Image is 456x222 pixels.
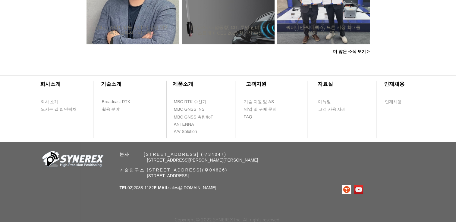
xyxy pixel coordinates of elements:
[39,150,105,170] img: 회사_로고-removebg-preview.png
[244,106,277,113] span: 영업 및 구매 문의
[96,25,170,36] h2: [혁신, 스타트업을 만나다] 정밀 위치측정 솔루션 - 씨너렉스
[175,217,279,222] span: Copyright © 2022 SYNEREX Inc. All rights reserved
[41,106,77,113] span: 오시는 길 & 연락처
[342,185,351,194] img: 티스토리로고
[102,98,136,106] a: Broadcast RTK
[174,99,207,105] span: MBC RTK 수신기
[178,185,216,190] a: @[DOMAIN_NAME]
[120,168,228,172] span: 기술연구소 [STREET_ADDRESS](우04626)
[318,81,333,87] span: ​자료실
[244,98,289,106] a: 기술 지원 및 AS
[344,63,456,222] iframe: Wix Chat
[174,122,194,128] span: ANTENNA
[102,106,136,113] a: 활용 분야
[41,99,59,105] span: 회사 소개
[174,106,211,113] a: MBC GNSS INS
[174,98,219,106] a: MBC RTK 수신기
[147,158,258,162] span: [STREET_ADDRESS][PERSON_NAME][PERSON_NAME]
[174,129,197,135] span: A/V Solution
[147,173,189,178] span: [STREET_ADDRESS]
[191,24,266,36] a: [주간스타트업동향] CIT, 투명 안테나·디스플레이 CES 2025 혁신상 수상 外
[102,106,120,113] span: 활용 분야
[101,81,121,87] span: ​기술소개
[40,98,75,106] a: 회사 소개
[174,106,205,113] span: MBC GNSS INS
[246,81,266,87] span: ​고객지원
[174,121,208,128] a: ANTENNA
[173,81,193,87] span: ​제품소개
[244,106,278,113] a: 영업 및 구매 문의
[342,185,363,194] ul: SNS 모음
[286,24,361,36] a: 쿼터니언-씨너렉스, 드론 시장 확대를 위한 MOU 체결
[174,128,208,135] a: A/V Solution
[40,106,81,113] a: 오시는 길 & 연락처
[318,106,353,113] a: 고객 사용 사례
[120,152,130,157] span: 본사
[244,114,252,120] span: FAQ
[286,25,361,36] h2: 쿼터니언-씨너렉스, 드론 시장 확대를 위한 MOU 체결
[318,106,346,113] span: 고객 사용 사례
[191,25,266,36] h2: [주간스타트업동향] CIT, 투명 안테나·디스플레이 CES 2025 혁신상 수상 外
[174,113,226,121] a: MBC GNSS 측량/IoT
[120,185,216,190] span: 02)2088-1182 sales
[120,185,127,190] span: TEL
[120,152,227,157] span: ​ [STREET_ADDRESS] (우34047)
[244,99,274,105] span: 기술 지원 및 AS
[174,114,213,120] span: MBC GNSS 측량/IoT
[318,98,353,106] a: 매뉴얼
[244,113,278,121] a: FAQ
[96,24,170,36] a: [혁신, 스타트업을 만나다] 정밀 위치측정 솔루션 - 씨너렉스
[333,49,370,54] span: 더 많은 소식 보기 >
[329,46,374,58] a: 더 많은 소식 보기 >
[154,185,168,190] span: E-MAIL
[102,99,131,105] span: Broadcast RTK
[318,99,331,105] span: 매뉴얼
